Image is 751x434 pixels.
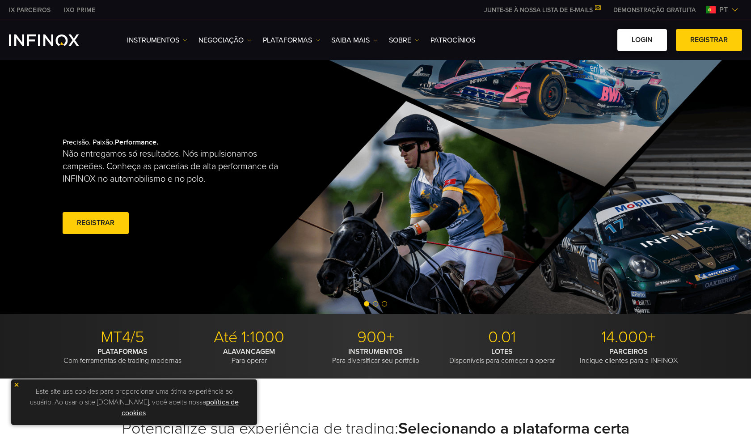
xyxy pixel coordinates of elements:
a: SOBRE [389,35,419,46]
a: INFINOX MENU [607,5,702,15]
strong: PARCEIROS [609,347,648,356]
p: Com ferramentas de trading modernas [63,347,182,365]
a: NEGOCIAÇÃO [198,35,252,46]
p: Disponíveis para começar a operar [442,347,562,365]
a: Registrar [63,212,129,234]
a: JUNTE-SE À NOSSA LISTA DE E-MAILS [477,6,607,14]
span: Go to slide 3 [382,301,387,306]
p: Para diversificar seu portfólio [316,347,435,365]
a: Registrar [676,29,742,51]
strong: Performance. [115,138,158,147]
a: INFINOX [2,5,57,15]
p: MT4/5 [63,328,182,347]
img: yellow close icon [13,382,20,388]
p: 900+ [316,328,435,347]
a: INFINOX [57,5,102,15]
span: Go to slide 2 [373,301,378,306]
strong: LOTES [491,347,513,356]
p: Para operar [189,347,309,365]
div: Precisão. Paixão. [63,123,344,251]
strong: PLATAFORMAS [97,347,148,356]
span: pt [716,4,731,15]
span: Go to slide 1 [364,301,369,306]
strong: INSTRUMENTOS [348,347,403,356]
a: Instrumentos [127,35,187,46]
a: Patrocínios [430,35,475,46]
p: 0.01 [442,328,562,347]
strong: ALAVANCAGEM [223,347,275,356]
a: PLATAFORMAS [263,35,320,46]
a: INFINOX Logo [9,34,100,46]
a: Saiba mais [331,35,378,46]
a: Login [617,29,667,51]
p: Indique clientes para a INFINOX [569,347,688,365]
p: 14.000+ [569,328,688,347]
p: Este site usa cookies para proporcionar uma ótima experiência ao usuário. Ao usar o site [DOMAIN_... [16,384,253,421]
p: Não entregamos só resultados. Nós impulsionamos campeões. Conheça as parcerias de alta performanc... [63,148,288,185]
p: Até 1:1000 [189,328,309,347]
